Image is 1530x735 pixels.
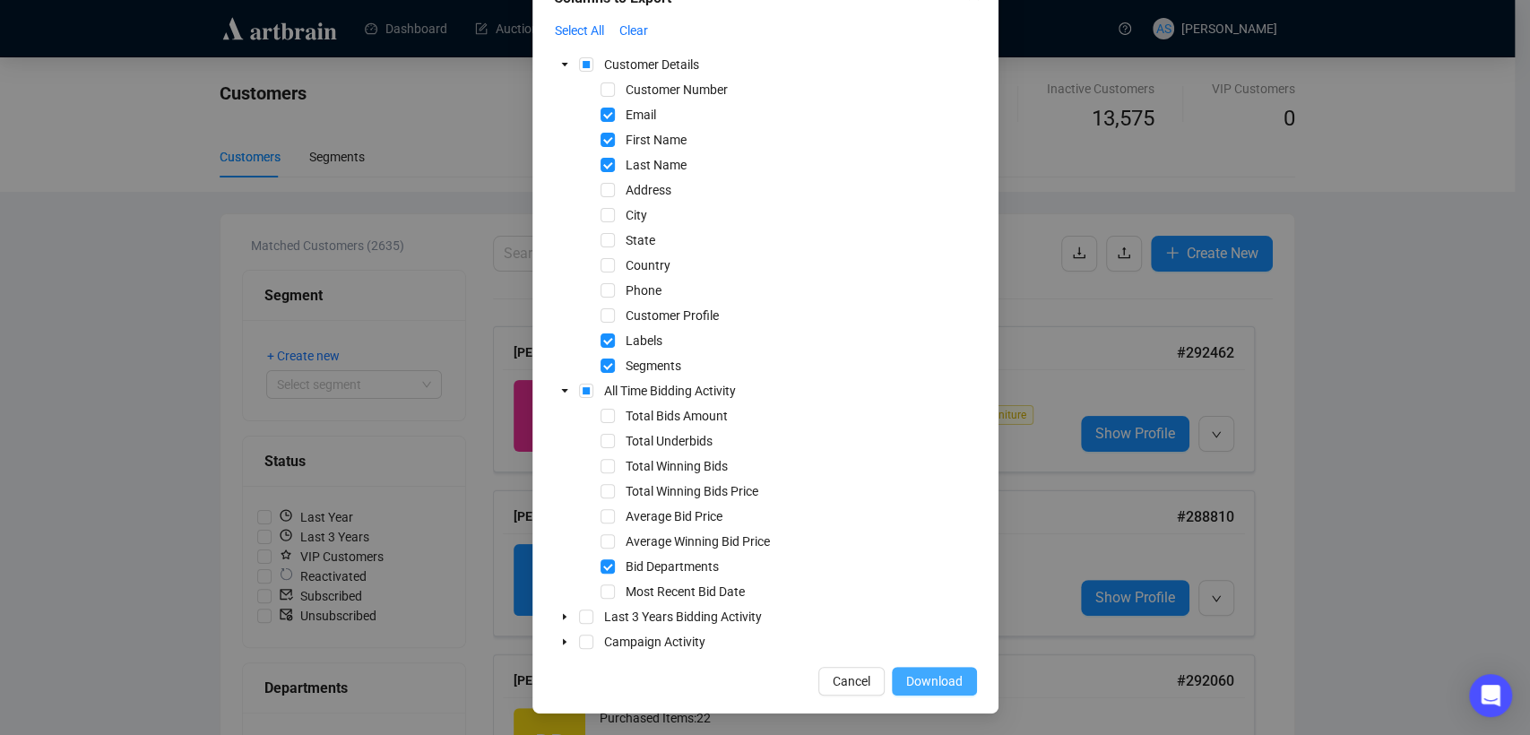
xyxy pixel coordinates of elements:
span: Select Customer Details [579,57,593,72]
span: Select Bid Departments [601,559,615,574]
span: Select City [601,208,615,222]
span: Clear [619,21,648,40]
span: Bid Departments [626,559,719,574]
span: Total Underbids [626,434,713,448]
span: Total Winning Bids Price [618,480,765,502]
span: Most Recent Bid Date [618,581,752,602]
div: Open Intercom Messenger [1469,674,1512,717]
span: Total Bids Amount [618,405,735,427]
span: Select Customer Profile [601,308,615,323]
span: Customer Number [618,79,735,100]
span: Select All Time Bidding Activity [579,384,593,398]
span: Download [906,671,963,691]
span: Last Name [618,154,694,176]
span: Total Underbids [618,430,720,452]
button: Select All [554,16,605,45]
span: Campaign Activity [597,631,713,653]
span: Select Total Winning Bids Price [601,484,615,498]
span: Select Total Underbids [601,434,615,448]
span: Most Recent Bid Date [626,584,745,599]
span: State [626,233,655,247]
span: Select Customer Number [601,82,615,97]
button: Download [892,667,977,696]
button: Cancel [818,667,885,696]
span: caret-down [560,60,569,69]
span: Country [626,258,670,272]
span: caret-down [560,637,569,646]
span: Average Winning Bid Price [618,531,777,552]
span: First Name [626,133,687,147]
span: Last 3 Years Bidding Activity [597,606,769,627]
span: City [626,208,647,222]
span: Select Email [601,108,615,122]
span: Last Name [626,158,687,172]
span: Select Country [601,258,615,272]
span: Select Campaign Activity [579,635,593,649]
span: Select First Name [601,133,615,147]
span: Select Average Bid Price [601,509,615,523]
span: Total Winning Bids [626,459,728,473]
span: Phone [618,280,669,301]
span: Country [618,255,678,276]
span: Total Winning Bids [618,455,735,477]
span: Average Winning Bid Price [626,534,770,549]
span: Select Last Name [601,158,615,172]
span: Average Bid Price [626,509,722,523]
span: Labels [618,330,670,351]
span: Select Labels [601,333,615,348]
span: Segments [618,355,688,376]
span: Select Segments [601,359,615,373]
span: All Time Bidding Activity [597,380,743,402]
button: Clear [605,16,662,45]
span: caret-down [560,386,569,395]
span: Select Address [601,183,615,197]
span: Customer Profile [626,308,719,323]
span: Address [626,183,671,197]
span: Phone [626,283,661,298]
span: caret-down [560,612,569,621]
span: First Name [618,129,694,151]
span: Total Winning Bids Price [626,484,758,498]
span: Bid Departments [618,556,726,577]
span: Email [626,108,656,122]
span: Customer Details [604,57,699,72]
span: Cancel [833,671,870,691]
span: Select All [555,21,604,40]
span: Average Bid Price [618,506,730,527]
span: Email [618,104,663,125]
span: Select Total Winning Bids [601,459,615,473]
span: Last 3 Years Bidding Activity [604,610,762,624]
span: Select Last 3 Years Bidding Activity [579,610,593,624]
span: Total Bids Amount [626,409,728,423]
span: Segments [626,359,681,373]
span: State [618,229,662,251]
span: Customer Details [597,54,706,75]
span: City [618,204,654,226]
span: Select Most Recent Bid Date [601,584,615,599]
span: All Time Bidding Activity [604,384,736,398]
span: Customer Number [626,82,728,97]
span: Select State [601,233,615,247]
span: Select Phone [601,283,615,298]
span: Select Total Bids Amount [601,409,615,423]
span: Campaign Activity [604,635,705,649]
span: Labels [626,333,662,348]
span: Customer Profile [618,305,726,326]
span: Address [618,179,679,201]
span: Select Average Winning Bid Price [601,534,615,549]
